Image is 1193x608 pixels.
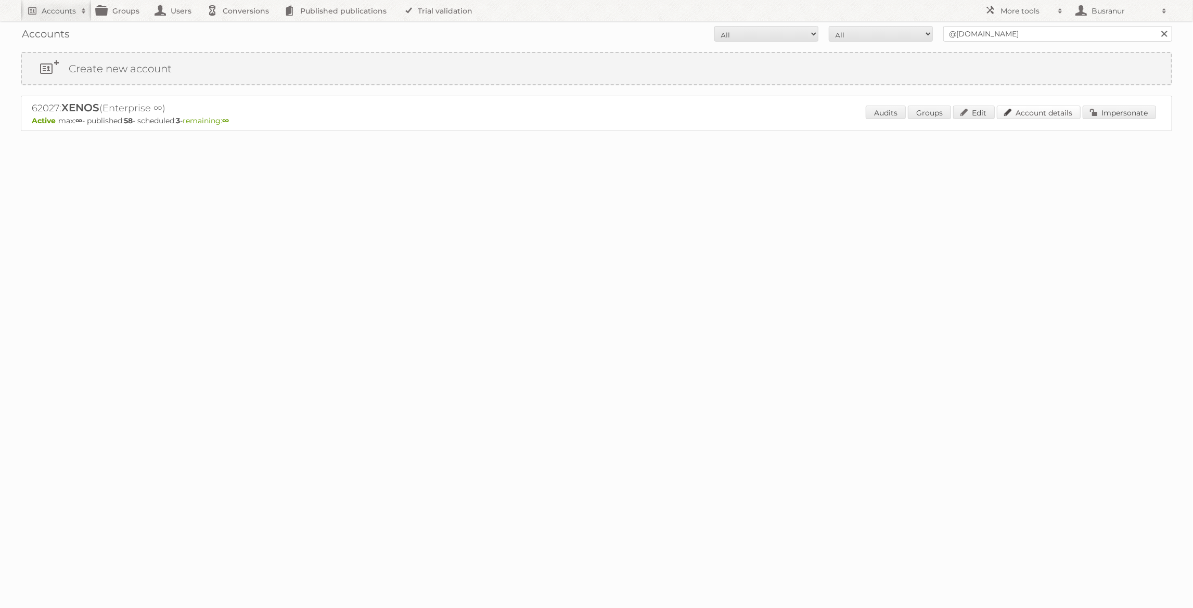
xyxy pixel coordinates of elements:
[222,116,229,125] strong: ∞
[42,6,76,16] h2: Accounts
[176,116,180,125] strong: 3
[1089,6,1157,16] h2: Busranur
[997,106,1081,119] a: Account details
[866,106,906,119] a: Audits
[124,116,133,125] strong: 58
[1083,106,1156,119] a: Impersonate
[32,101,396,115] h2: 62027: (Enterprise ∞)
[22,53,1171,84] a: Create new account
[1000,6,1053,16] h2: More tools
[953,106,995,119] a: Edit
[183,116,229,125] span: remaining:
[908,106,951,119] a: Groups
[32,116,1161,125] p: max: - published: - scheduled: -
[32,116,58,125] span: Active
[75,116,82,125] strong: ∞
[61,101,99,114] span: XENOS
